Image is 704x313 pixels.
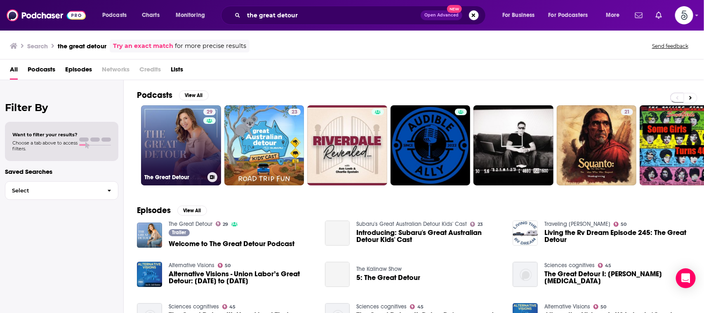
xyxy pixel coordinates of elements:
span: Select [5,188,101,193]
a: Subaru's Great Australian Detour Kids' Cast [356,221,467,228]
p: Saved Searches [5,168,118,175]
a: Alternative Visions - Union Labor’s Great Detour: 1947 to 2021 [169,270,315,285]
a: The Great Detour I: Frege's Identity Crisis [544,270,691,285]
a: The Great Detour [169,221,212,228]
div: Search podcasts, credits, & more... [229,6,494,25]
a: Sciences cognitives [169,303,219,310]
a: Lists [171,63,183,80]
a: 45 [598,263,612,268]
a: 5: The Great Detour [356,274,420,281]
a: All [10,63,18,80]
a: 29The Great Detour [141,105,221,185]
a: 23 [224,105,304,185]
span: 50 [621,223,627,226]
h3: The Great Detour [144,174,204,181]
img: Living the Rv Dream Episode 245: The Great Detour [513,221,538,246]
a: 50 [218,263,231,268]
a: Traveling Robert [544,221,610,228]
a: 45 [410,304,424,309]
button: Show profile menu [675,6,693,24]
div: Open Intercom Messenger [676,268,696,288]
a: 23 [288,109,301,115]
span: Trailer [172,230,186,235]
span: 45 [605,264,612,268]
span: Podcasts [102,9,127,21]
h3: Search [27,42,48,50]
span: Networks [102,63,129,80]
a: 45 [222,304,236,309]
a: 21 [557,105,637,185]
a: The Kalinaw Show [356,266,402,273]
img: User Profile [675,6,693,24]
button: open menu [497,9,545,22]
a: 21 [621,109,633,115]
span: 23 [478,223,483,226]
span: New [447,5,462,13]
span: For Podcasters [549,9,588,21]
span: 29 [207,108,212,116]
a: 50 [614,222,627,227]
span: 50 [601,305,607,309]
img: Podchaser - Follow, Share and Rate Podcasts [7,7,86,23]
span: 50 [225,264,231,268]
a: Show notifications dropdown [652,8,665,22]
button: open menu [97,9,137,22]
h3: the great detour [58,42,106,50]
a: Welcome to The Great Detour Podcast [137,223,162,248]
h2: Episodes [137,205,171,216]
a: The Great Detour I: Frege's Identity Crisis [513,262,538,287]
a: Charts [137,9,165,22]
a: Introducing: Subaru's Great Australian Detour Kids' Cast [325,221,350,246]
button: Send feedback [650,43,691,50]
span: Podcasts [28,63,55,80]
span: Living the Rv Dream Episode 245: The Great Detour [544,229,691,243]
img: Alternative Visions - Union Labor’s Great Detour: 1947 to 2021 [137,262,162,287]
a: Sciences cognitives [356,303,407,310]
a: Welcome to The Great Detour Podcast [169,240,294,247]
span: For Business [502,9,535,21]
span: More [606,9,620,21]
span: Open Advanced [424,13,459,17]
a: 5: The Great Detour [325,262,350,287]
a: 29 [203,109,216,115]
button: Select [5,181,118,200]
span: 45 [417,305,424,309]
span: 21 [624,108,630,116]
span: for more precise results [175,41,246,51]
a: Sciences cognitives [544,262,595,269]
span: Charts [142,9,160,21]
a: PodcastsView All [137,90,209,100]
button: View All [177,206,207,216]
button: View All [179,90,209,100]
a: Introducing: Subaru's Great Australian Detour Kids' Cast [356,229,503,243]
span: Choose a tab above to access filters. [12,140,78,152]
a: Alternative Visions [544,303,590,310]
span: Monitoring [176,9,205,21]
a: Try an exact match [113,41,173,51]
span: Logged in as Spiral5-G2 [675,6,693,24]
h2: Filter By [5,102,118,114]
button: open menu [543,9,600,22]
h2: Podcasts [137,90,172,100]
button: open menu [170,9,216,22]
span: 23 [292,108,297,116]
a: EpisodesView All [137,205,207,216]
button: Open AdvancedNew [421,10,462,20]
span: Want to filter your results? [12,132,78,138]
a: 50 [593,304,607,309]
span: The Great Detour I: [PERSON_NAME] [MEDICAL_DATA] [544,270,691,285]
span: 45 [229,305,235,309]
a: Episodes [65,63,92,80]
input: Search podcasts, credits, & more... [244,9,421,22]
span: Credits [139,63,161,80]
a: Alternative Visions [169,262,214,269]
a: Show notifications dropdown [632,8,646,22]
